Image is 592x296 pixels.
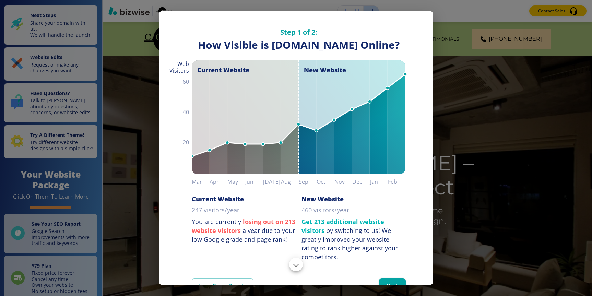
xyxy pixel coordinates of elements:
[299,177,317,187] h6: Sep
[192,217,295,235] strong: losing out on 213 website visitors
[352,177,370,187] h6: Dec
[301,217,406,262] p: by switching to us!
[388,177,406,187] h6: Feb
[317,177,334,187] h6: Oct
[334,177,352,187] h6: Nov
[210,177,227,187] h6: Apr
[227,177,245,187] h6: May
[281,177,299,187] h6: Aug
[245,177,263,187] h6: Jun
[301,195,344,203] h6: New Website
[263,177,281,187] h6: [DATE]
[379,278,406,293] button: Next
[301,217,384,235] strong: Get 213 additional website visitors
[301,226,398,261] div: We greatly improved your website rating to rank higher against your competitors.
[192,278,253,293] a: View Graph Details
[192,217,296,244] p: You are currently a year due to your low Google grade and page rank!
[289,258,303,271] button: Scroll to bottom
[370,177,388,187] h6: Jan
[192,177,210,187] h6: Mar
[192,195,244,203] h6: Current Website
[301,206,349,215] p: 460 visitors/year
[192,206,239,215] p: 247 visitors/year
